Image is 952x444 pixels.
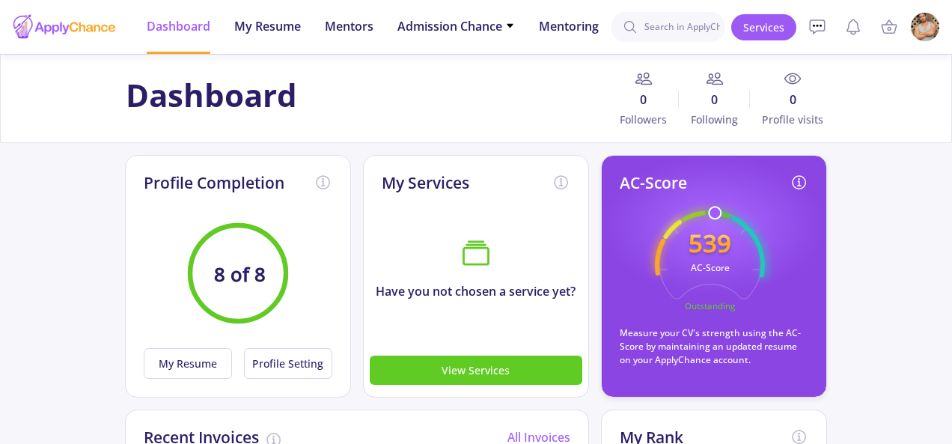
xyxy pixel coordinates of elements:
[325,17,373,35] span: Mentors
[750,112,826,127] span: Profile visits
[689,226,731,260] text: 539
[364,282,588,300] p: Have you not chosen a service yet?
[370,356,582,385] button: View Services
[126,76,297,114] h1: Dashboard
[244,348,332,379] button: Profile Setting
[679,91,750,109] span: 0
[608,112,679,127] span: Followers
[620,174,687,192] h2: AC-Score
[144,174,284,192] h2: Profile Completion
[144,348,238,379] a: My Resume
[397,17,515,35] span: Admission Chance
[731,14,796,40] a: Services
[234,17,301,35] span: My Resume
[608,91,679,109] span: 0
[214,261,266,288] text: 8 of 8
[679,112,750,127] span: Following
[750,91,826,109] span: 0
[539,17,599,35] span: Mentoring
[620,326,808,367] p: Measure your CV's strength using the AC-Score by maintaining an updated resume on your ApplyChanc...
[370,362,582,378] a: View Services
[611,12,725,42] input: Search in ApplyChance
[144,348,232,379] button: My Resume
[238,348,332,379] a: Profile Setting
[691,261,730,274] text: AC-Score
[382,174,469,192] h2: My Services
[685,300,736,311] text: Outstanding
[147,17,210,35] span: Dashboard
